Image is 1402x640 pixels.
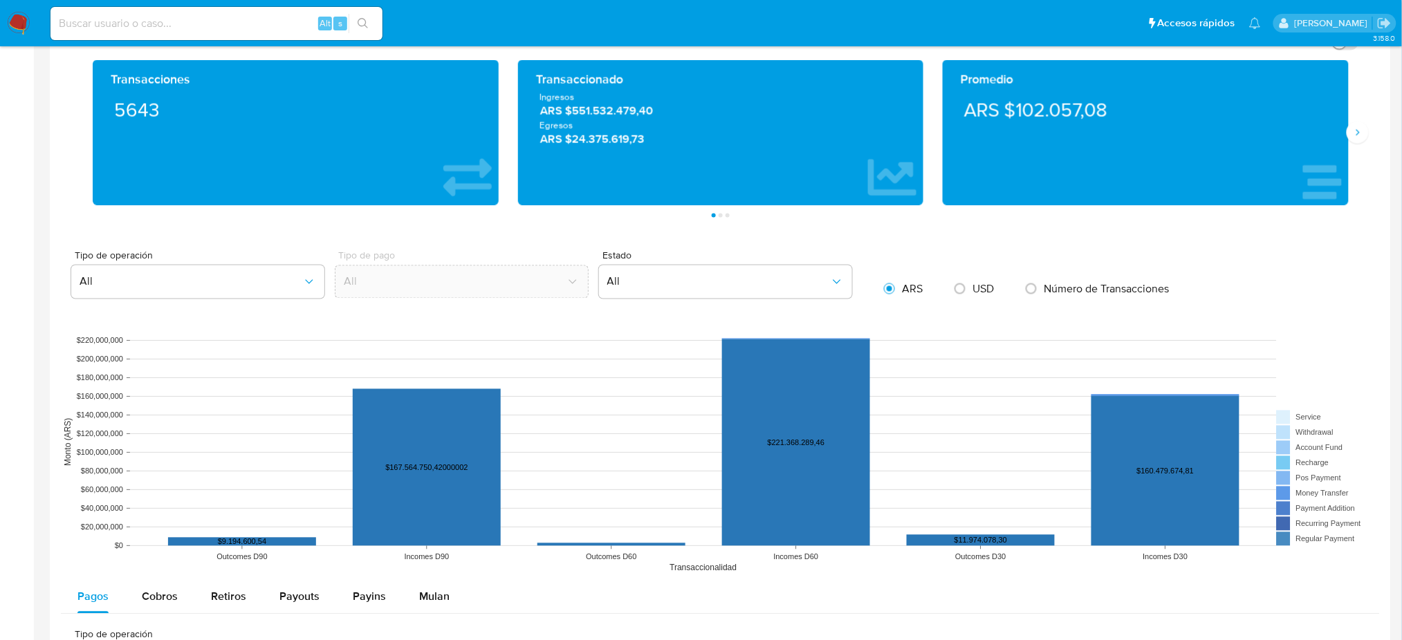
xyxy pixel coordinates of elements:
span: Alt [320,17,331,30]
span: Accesos rápidos [1158,16,1235,30]
span: 3.158.0 [1373,32,1395,44]
button: search-icon [349,14,377,33]
a: Notificaciones [1249,17,1261,29]
a: Salir [1377,16,1392,30]
p: manuel.flocco@mercadolibre.com [1294,17,1372,30]
span: s [338,17,342,30]
input: Buscar usuario o caso... [50,15,382,32]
